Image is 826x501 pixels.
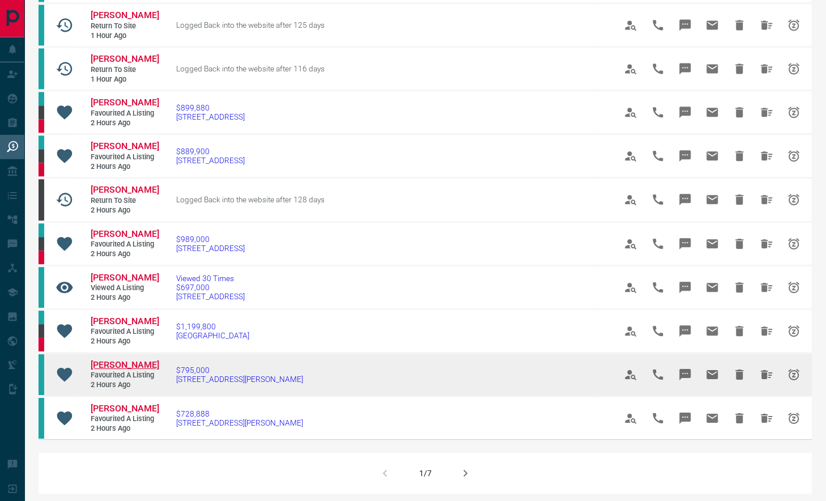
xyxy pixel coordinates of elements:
[176,322,249,340] a: $1,199,800[GEOGRAPHIC_DATA]
[91,118,159,128] span: 2 hours ago
[618,186,645,213] span: View Profile
[672,142,699,169] span: Message
[699,317,726,345] span: Email
[781,230,808,257] span: Snooze
[781,142,808,169] span: Snooze
[699,11,726,39] span: Email
[176,147,245,156] span: $889,900
[699,55,726,82] span: Email
[91,249,159,259] span: 2 hours ago
[91,10,159,22] a: [PERSON_NAME]
[91,380,159,390] span: 2 hours ago
[753,11,781,39] span: Hide All from Emilie Fisher
[781,405,808,432] span: Snooze
[645,99,672,126] span: Call
[753,186,781,213] span: Hide All from Matthew McLeod
[91,53,159,65] a: [PERSON_NAME]
[91,75,159,84] span: 1 hour ago
[176,322,249,331] span: $1,199,800
[699,186,726,213] span: Email
[672,317,699,345] span: Message
[645,142,672,169] span: Call
[39,48,44,89] div: condos.ca
[672,55,699,82] span: Message
[91,184,159,196] a: [PERSON_NAME]
[39,149,44,163] div: mrloft.ca
[176,64,325,73] span: Logged Back into the website after 116 days
[699,142,726,169] span: Email
[176,235,245,244] span: $989,000
[753,99,781,126] span: Hide All from Brandon Schaus
[91,109,159,118] span: Favourited a Listing
[618,11,645,39] span: View Profile
[645,361,672,388] span: Call
[91,228,159,239] span: [PERSON_NAME]
[91,31,159,41] span: 1 hour ago
[39,5,44,45] div: condos.ca
[91,403,159,414] span: [PERSON_NAME]
[91,414,159,424] span: Favourited a Listing
[91,65,159,75] span: Return to Site
[753,142,781,169] span: Hide All from Brandon Schaus
[39,311,44,324] div: condos.ca
[39,223,44,237] div: condos.ca
[645,186,672,213] span: Call
[91,316,159,326] span: [PERSON_NAME]
[176,418,303,427] span: [STREET_ADDRESS][PERSON_NAME]
[91,272,159,284] a: [PERSON_NAME]
[753,55,781,82] span: Hide All from Patrick Cutler
[176,274,245,301] a: Viewed 30 Times$697,000[STREET_ADDRESS]
[39,250,44,264] div: property.ca
[39,163,44,176] div: property.ca
[753,405,781,432] span: Hide All from Liberty Fermill
[672,405,699,432] span: Message
[618,142,645,169] span: View Profile
[699,405,726,432] span: Email
[91,316,159,328] a: [PERSON_NAME]
[91,403,159,415] a: [PERSON_NAME]
[91,97,159,109] a: [PERSON_NAME]
[39,119,44,133] div: property.ca
[91,424,159,434] span: 2 hours ago
[618,230,645,257] span: View Profile
[39,179,44,220] div: mrloft.ca
[39,324,44,338] div: mrloft.ca
[726,274,753,301] span: Hide
[176,409,303,418] span: $728,888
[645,274,672,301] span: Call
[618,55,645,82] span: View Profile
[176,244,245,253] span: [STREET_ADDRESS]
[645,230,672,257] span: Call
[39,135,44,149] div: condos.ca
[176,147,245,165] a: $889,900[STREET_ADDRESS]
[91,293,159,303] span: 2 hours ago
[781,361,808,388] span: Snooze
[91,337,159,346] span: 2 hours ago
[618,99,645,126] span: View Profile
[618,317,645,345] span: View Profile
[672,11,699,39] span: Message
[781,274,808,301] span: Snooze
[726,142,753,169] span: Hide
[726,186,753,213] span: Hide
[39,237,44,250] div: mrloft.ca
[91,184,159,195] span: [PERSON_NAME]
[699,99,726,126] span: Email
[176,103,245,121] a: $899,880[STREET_ADDRESS]
[699,361,726,388] span: Email
[726,230,753,257] span: Hide
[645,11,672,39] span: Call
[176,112,245,121] span: [STREET_ADDRESS]
[91,141,159,151] span: [PERSON_NAME]
[618,361,645,388] span: View Profile
[699,274,726,301] span: Email
[753,230,781,257] span: Hide All from Brandon Schaus
[176,103,245,112] span: $899,880
[91,162,159,172] span: 2 hours ago
[176,366,303,375] span: $795,000
[91,53,159,64] span: [PERSON_NAME]
[726,361,753,388] span: Hide
[176,366,303,384] a: $795,000[STREET_ADDRESS][PERSON_NAME]
[176,156,245,165] span: [STREET_ADDRESS]
[176,235,245,253] a: $989,000[STREET_ADDRESS]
